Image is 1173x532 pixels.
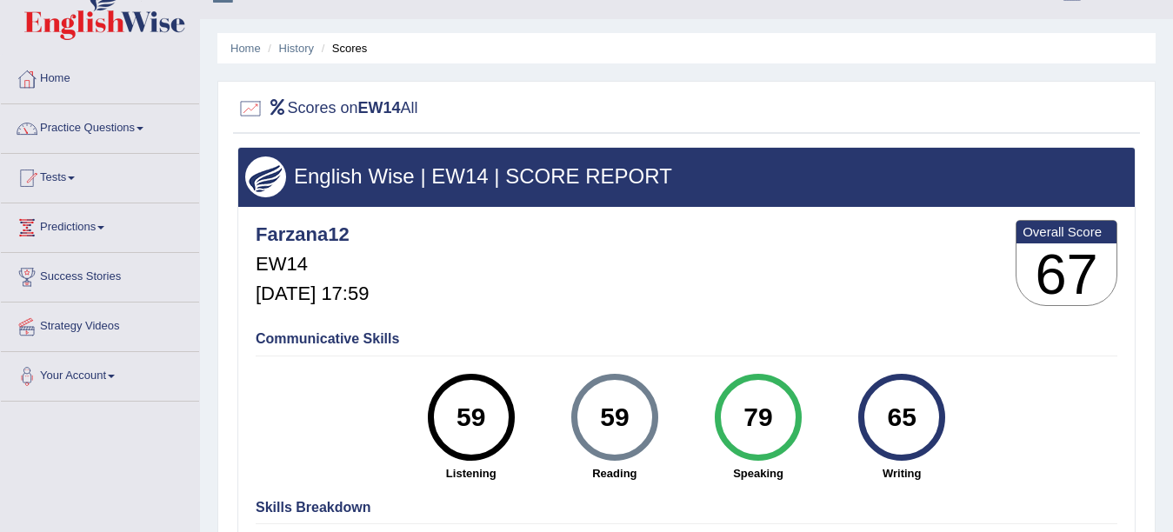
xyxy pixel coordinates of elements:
h4: Farzana12 [256,224,369,245]
div: 65 [870,381,934,454]
h2: Scores on All [237,96,418,122]
strong: Reading [551,465,677,482]
li: Scores [317,40,368,57]
h5: [DATE] 17:59 [256,283,369,304]
a: Strategy Videos [1,303,199,346]
a: Success Stories [1,253,199,296]
h3: English Wise | EW14 | SCORE REPORT [245,165,1128,188]
a: Your Account [1,352,199,396]
img: wings.png [245,156,286,197]
strong: Listening [408,465,534,482]
a: History [279,42,314,55]
a: Home [1,55,199,98]
h4: Skills Breakdown [256,500,1117,515]
strong: Speaking [695,465,821,482]
div: 79 [726,381,790,454]
div: 59 [439,381,503,454]
a: Home [230,42,261,55]
h5: EW14 [256,254,369,275]
h3: 67 [1016,243,1116,306]
strong: Writing [839,465,965,482]
a: Predictions [1,203,199,247]
a: Practice Questions [1,104,199,148]
b: Overall Score [1023,224,1110,239]
div: 59 [583,381,646,454]
b: EW14 [358,99,401,116]
a: Tests [1,154,199,197]
h4: Communicative Skills [256,331,1117,347]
